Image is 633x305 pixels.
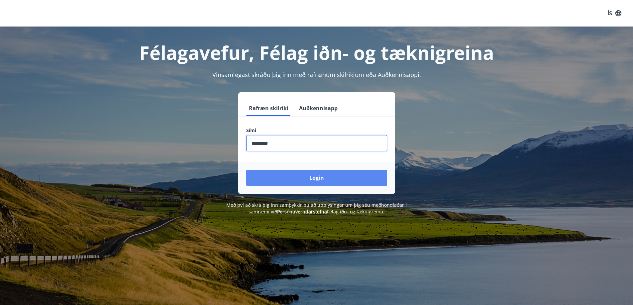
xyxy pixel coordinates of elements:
[212,71,421,79] span: Vinsamlegast skráðu þig inn með rafrænum skilríkjum eða Auðkennisappi.
[604,7,625,19] button: ÍS
[246,127,387,134] label: Sími
[246,170,387,186] button: Login
[246,100,291,116] button: Rafræn skilríki
[296,100,340,116] button: Auðkennisapp
[85,40,548,65] h1: Félagavefur, Félag iðn- og tæknigreina
[277,208,327,215] a: Persónuverndarstefna
[226,202,407,215] span: Með því að skrá þig inn samþykkir þú að upplýsingar um þig séu meðhöndlaðar í samræmi við Félag i...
